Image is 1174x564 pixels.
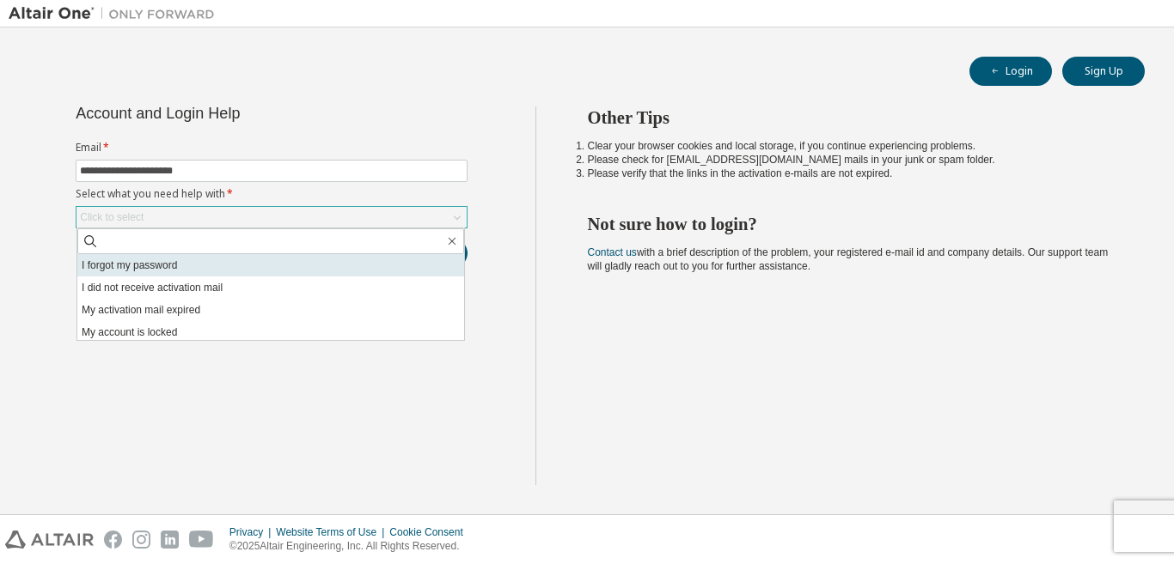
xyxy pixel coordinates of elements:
[229,539,474,554] p: © 2025 Altair Engineering, Inc. All Rights Reserved.
[76,187,468,201] label: Select what you need help with
[588,167,1115,180] li: Please verify that the links in the activation e-mails are not expired.
[276,525,389,539] div: Website Terms of Use
[76,106,389,120] div: Account and Login Help
[80,210,144,224] div: Click to select
[588,106,1115,129] h2: Other Tips
[588,213,1115,235] h2: Not sure how to login?
[76,207,467,227] div: Click to select
[588,246,637,258] a: Contact us
[9,5,223,22] img: Altair One
[132,531,150,549] img: instagram.svg
[161,531,179,549] img: linkedin.svg
[5,531,94,549] img: altair_logo.svg
[969,57,1052,86] button: Login
[189,531,214,549] img: youtube.svg
[104,531,122,549] img: facebook.svg
[76,141,468,155] label: Email
[389,525,473,539] div: Cookie Consent
[588,139,1115,153] li: Clear your browser cookies and local storage, if you continue experiencing problems.
[1062,57,1145,86] button: Sign Up
[588,153,1115,167] li: Please check for [EMAIL_ADDRESS][DOMAIN_NAME] mails in your junk or spam folder.
[77,254,464,276] li: I forgot my password
[588,246,1109,272] span: with a brief description of the problem, your registered e-mail id and company details. Our suppo...
[229,525,276,539] div: Privacy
